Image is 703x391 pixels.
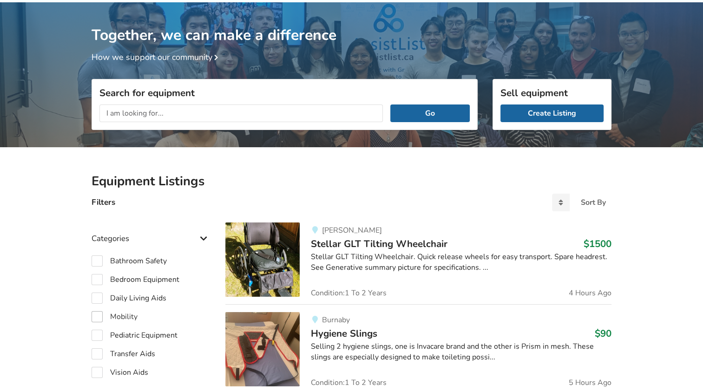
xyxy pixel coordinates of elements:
span: [PERSON_NAME] [322,225,381,235]
h3: $1500 [584,238,611,250]
label: Pediatric Equipment [92,330,177,341]
button: Go [390,104,470,122]
a: How we support our community [92,52,222,63]
span: Burnaby [322,315,349,325]
span: 4 Hours Ago [569,289,611,297]
h3: Sell equipment [500,87,604,99]
label: Bedroom Equipment [92,274,179,285]
label: Transfer Aids [92,348,155,359]
div: Stellar GLT Tilting Wheelchair. Quick release wheels for easy transport. Spare headrest. See Gene... [311,252,611,273]
label: Vision Aids [92,367,148,378]
div: Sort By [581,199,606,206]
span: Condition: 1 To 2 Years [311,379,387,386]
h2: Equipment Listings [92,173,611,189]
h4: Filters [92,197,115,208]
div: Selling 2 hygiene slings, one is Invacare brand and the other is Prism in mesh. These slings are ... [311,341,611,363]
a: mobility-stellar glt tilting wheelchair[PERSON_NAME]Stellar GLT Tilting Wheelchair$1500Stellar GL... [225,222,611,304]
h1: Together, we can make a difference [92,2,611,45]
span: Condition: 1 To 2 Years [311,289,387,297]
img: transfer aids-hygiene slings [225,312,300,386]
div: Categories [92,215,210,248]
label: Bathroom Safety [92,255,167,267]
a: Create Listing [500,104,604,122]
h3: $90 [595,327,611,339]
span: Hygiene Slings [311,327,377,340]
input: I am looking for... [99,104,383,122]
span: Stellar GLT Tilting Wheelchair [311,237,447,250]
label: Mobility [92,311,138,322]
label: Daily Living Aids [92,293,166,304]
span: 5 Hours Ago [569,379,611,386]
h3: Search for equipment [99,87,470,99]
img: mobility-stellar glt tilting wheelchair [225,222,300,297]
